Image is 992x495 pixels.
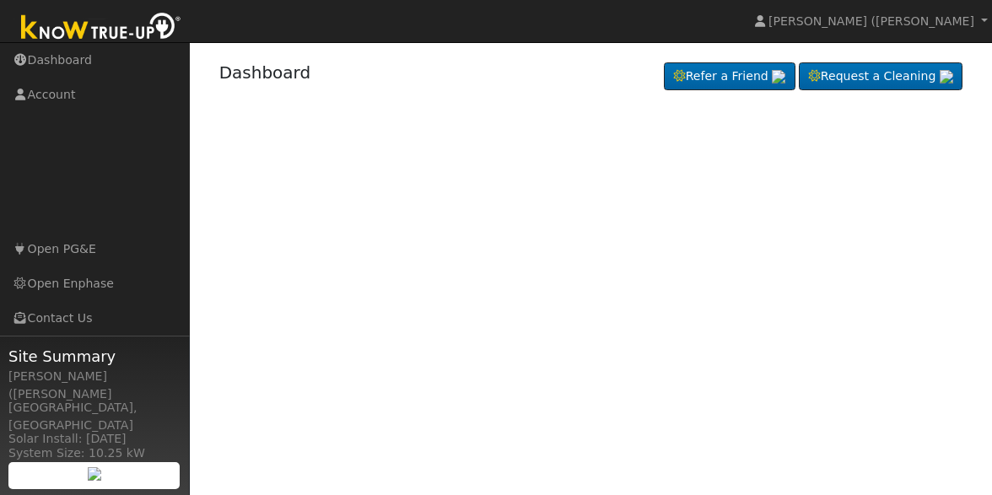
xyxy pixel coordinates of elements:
a: Dashboard [219,62,311,83]
a: Request a Cleaning [799,62,962,91]
img: retrieve [940,70,953,83]
span: [PERSON_NAME] ([PERSON_NAME] [768,14,974,28]
a: Refer a Friend [664,62,795,91]
img: Know True-Up [13,9,190,47]
div: System Size: 10.25 kW [8,444,181,462]
div: Solar Install: [DATE] [8,430,181,448]
div: [PERSON_NAME] ([PERSON_NAME] [8,368,181,403]
span: Site Summary [8,345,181,368]
div: [GEOGRAPHIC_DATA], [GEOGRAPHIC_DATA] [8,399,181,434]
img: retrieve [88,467,101,481]
img: retrieve [772,70,785,83]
